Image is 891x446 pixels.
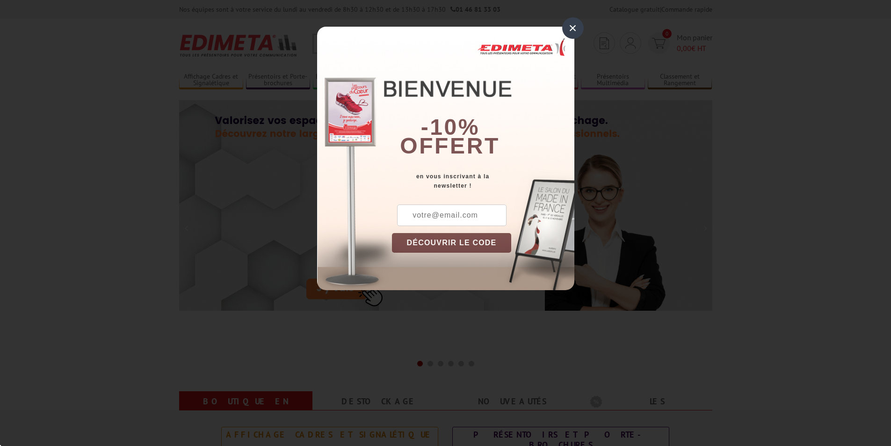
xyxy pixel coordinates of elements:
[392,172,574,190] div: en vous inscrivant à la newsletter !
[397,205,507,226] input: votre@email.com
[392,233,512,253] button: DÉCOUVRIR LE CODE
[400,133,500,158] font: offert
[562,17,584,39] div: ×
[421,115,480,139] b: -10%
